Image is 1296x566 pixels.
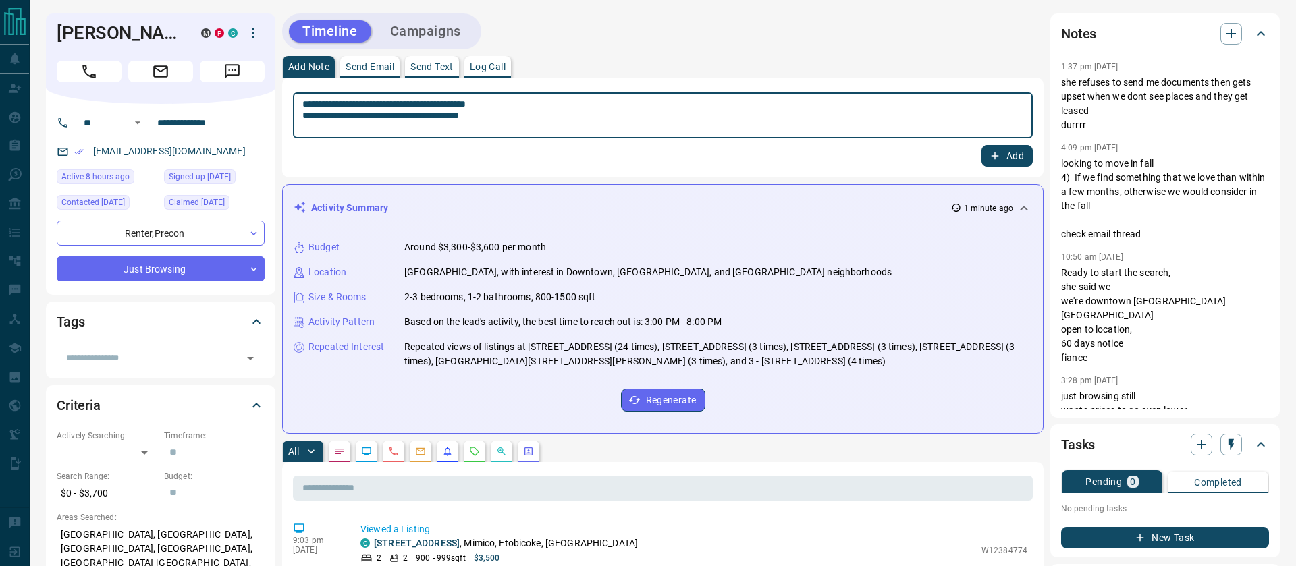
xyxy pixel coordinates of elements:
button: Regenerate [621,389,705,412]
div: mrloft.ca [201,28,211,38]
p: Completed [1194,478,1242,487]
div: Sat Jul 29 2023 [164,169,265,188]
button: Open [130,115,146,131]
p: Actively Searching: [57,430,157,442]
span: Claimed [DATE] [169,196,225,209]
p: Repeated Interest [308,340,384,354]
svg: Email Verified [74,147,84,157]
div: condos.ca [228,28,238,38]
div: Renter , Precon [57,221,265,246]
p: just browsing still wants prices to go even lower not serious [1061,389,1269,432]
p: 900 - 999 sqft [416,552,465,564]
p: Ready to start the search, she said we we're downtown [GEOGRAPHIC_DATA] [GEOGRAPHIC_DATA] open to... [1061,266,1269,365]
div: Fri Mar 08 2024 [164,195,265,214]
p: Search Range: [57,470,157,482]
svg: Notes [334,446,345,457]
p: 9:03 pm [293,536,340,545]
h2: Notes [1061,23,1096,45]
p: Activity Pattern [308,315,375,329]
p: Log Call [470,62,506,72]
h1: [PERSON_NAME] [57,22,181,44]
h2: Criteria [57,395,101,416]
p: Send Text [410,62,454,72]
span: Call [57,61,122,82]
button: Campaigns [377,20,475,43]
svg: Listing Alerts [442,446,453,457]
p: $0 - $3,700 [57,482,157,505]
div: Just Browsing [57,256,265,281]
div: property.ca [215,28,224,38]
div: Tags [57,306,265,338]
button: Open [241,349,260,368]
p: 2 [403,552,408,564]
p: All [288,447,299,456]
div: Tue Sep 16 2025 [57,169,157,188]
p: Add Note [288,62,329,72]
p: Areas Searched: [57,511,265,523]
p: Location [308,265,346,279]
button: Add [981,145,1033,167]
span: Signed up [DATE] [169,170,231,183]
p: No pending tasks [1061,499,1269,519]
button: New Task [1061,527,1269,548]
p: 2-3 bedrooms, 1-2 bathrooms, 800-1500 sqft [404,290,596,304]
div: condos.ca [360,538,370,548]
svg: Agent Actions [523,446,534,457]
svg: Lead Browsing Activity [361,446,372,457]
h2: Tasks [1061,434,1095,455]
p: 10:50 am [DATE] [1061,252,1123,262]
a: [EMAIL_ADDRESS][DOMAIN_NAME] [93,146,246,157]
svg: Requests [469,446,480,457]
p: $3,500 [474,552,500,564]
p: W12384774 [981,544,1027,557]
div: Activity Summary1 minute ago [294,196,1032,221]
button: Timeline [289,20,371,43]
p: Repeated views of listings at [STREET_ADDRESS] (24 times), [STREET_ADDRESS] (3 times), [STREET_AD... [404,340,1032,368]
p: 4:09 pm [DATE] [1061,143,1118,152]
h2: Tags [57,311,84,333]
p: looking to move in fall 4) If we find something that we love than within a few months, otherwise ... [1061,157,1269,242]
svg: Opportunities [496,446,507,457]
p: 0 [1130,477,1135,486]
p: [GEOGRAPHIC_DATA], with interest in Downtown, [GEOGRAPHIC_DATA], and [GEOGRAPHIC_DATA] neighborhoods [404,265,892,279]
p: Around $3,300-$3,600 per month [404,240,546,254]
p: 2 [377,552,381,564]
a: [STREET_ADDRESS] [374,538,460,548]
p: Size & Rooms [308,290,367,304]
div: Notes [1061,18,1269,50]
span: Active 8 hours ago [61,170,130,183]
p: 1 minute ago [964,202,1013,215]
span: Message [200,61,265,82]
div: Tasks [1061,428,1269,461]
p: 3:28 pm [DATE] [1061,376,1118,385]
p: Viewed a Listing [360,522,1027,536]
span: Contacted [DATE] [61,196,125,209]
p: Pending [1085,477,1122,486]
p: Budget [308,240,340,254]
p: she refuses to send me documents then gets upset when we dont see places and they get leased durrrr [1061,76,1269,132]
p: Budget: [164,470,265,482]
p: Timeframe: [164,430,265,442]
div: Criteria [57,389,265,422]
p: Activity Summary [311,201,388,215]
p: [DATE] [293,545,340,555]
p: 1:37 pm [DATE] [1061,62,1118,72]
div: Fri Mar 08 2024 [57,195,157,214]
span: Email [128,61,193,82]
svg: Emails [415,446,426,457]
p: , Mimico, Etobicoke, [GEOGRAPHIC_DATA] [374,536,638,550]
svg: Calls [388,446,399,457]
p: Send Email [346,62,394,72]
p: Based on the lead's activity, the best time to reach out is: 3:00 PM - 8:00 PM [404,315,722,329]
